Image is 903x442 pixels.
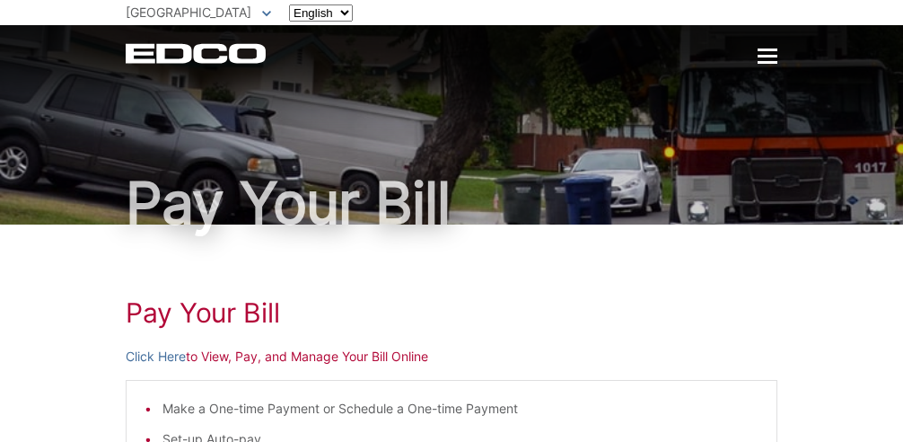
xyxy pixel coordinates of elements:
[289,4,353,22] select: Select a language
[126,43,268,64] a: EDCD logo. Return to the homepage.
[162,399,758,419] li: Make a One-time Payment or Schedule a One-time Payment
[126,347,186,367] a: Click Here
[126,347,777,367] p: to View, Pay, and Manage Your Bill Online
[126,296,777,329] h1: Pay Your Bill
[126,4,251,20] span: [GEOGRAPHIC_DATA]
[126,174,777,232] h1: Pay Your Bill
